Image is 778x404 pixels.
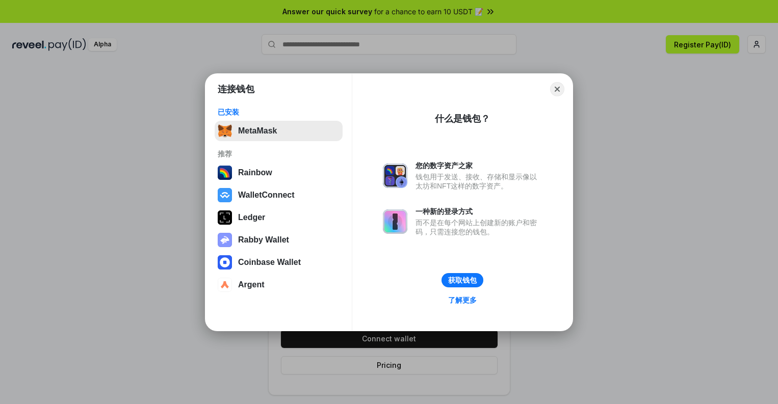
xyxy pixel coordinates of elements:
div: 钱包用于发送、接收、存储和显示像以太坊和NFT这样的数字资产。 [416,172,542,191]
img: svg+xml,%3Csvg%20xmlns%3D%22http%3A%2F%2Fwww.w3.org%2F2000%2Fsvg%22%20fill%3D%22none%22%20viewBox... [383,209,407,234]
h1: 连接钱包 [218,83,254,95]
img: svg+xml,%3Csvg%20xmlns%3D%22http%3A%2F%2Fwww.w3.org%2F2000%2Fsvg%22%20fill%3D%22none%22%20viewBox... [218,233,232,247]
div: MetaMask [238,126,277,136]
div: Ledger [238,213,265,222]
div: WalletConnect [238,191,295,200]
div: 而不是在每个网站上创建新的账户和密码，只需连接您的钱包。 [416,218,542,236]
button: MetaMask [215,121,343,141]
img: svg+xml,%3Csvg%20width%3D%2228%22%20height%3D%2228%22%20viewBox%3D%220%200%2028%2028%22%20fill%3D... [218,278,232,292]
img: svg+xml,%3Csvg%20xmlns%3D%22http%3A%2F%2Fwww.w3.org%2F2000%2Fsvg%22%20width%3D%2228%22%20height%3... [218,210,232,225]
img: svg+xml,%3Csvg%20width%3D%2228%22%20height%3D%2228%22%20viewBox%3D%220%200%2028%2028%22%20fill%3D... [218,188,232,202]
div: Rabby Wallet [238,235,289,245]
button: Rainbow [215,163,343,183]
button: Close [550,82,564,96]
button: Ledger [215,207,343,228]
div: 获取钱包 [448,276,477,285]
img: svg+xml,%3Csvg%20width%3D%2228%22%20height%3D%2228%22%20viewBox%3D%220%200%2028%2028%22%20fill%3D... [218,255,232,270]
img: svg+xml,%3Csvg%20fill%3D%22none%22%20height%3D%2233%22%20viewBox%3D%220%200%2035%2033%22%20width%... [218,124,232,138]
div: 一种新的登录方式 [416,207,542,216]
a: 了解更多 [442,293,483,307]
div: 推荐 [218,149,340,158]
div: 了解更多 [448,295,477,305]
img: svg+xml,%3Csvg%20width%3D%22120%22%20height%3D%22120%22%20viewBox%3D%220%200%20120%20120%22%20fil... [218,166,232,180]
img: svg+xml,%3Csvg%20xmlns%3D%22http%3A%2F%2Fwww.w3.org%2F2000%2Fsvg%22%20fill%3D%22none%22%20viewBox... [383,164,407,188]
button: Rabby Wallet [215,230,343,250]
div: Rainbow [238,168,272,177]
div: Argent [238,280,265,289]
button: WalletConnect [215,185,343,205]
div: 什么是钱包？ [435,113,490,125]
div: 已安装 [218,107,340,117]
button: Argent [215,275,343,295]
button: 获取钱包 [442,273,483,287]
div: Coinbase Wallet [238,258,301,267]
div: 您的数字资产之家 [416,161,542,170]
button: Coinbase Wallet [215,252,343,273]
